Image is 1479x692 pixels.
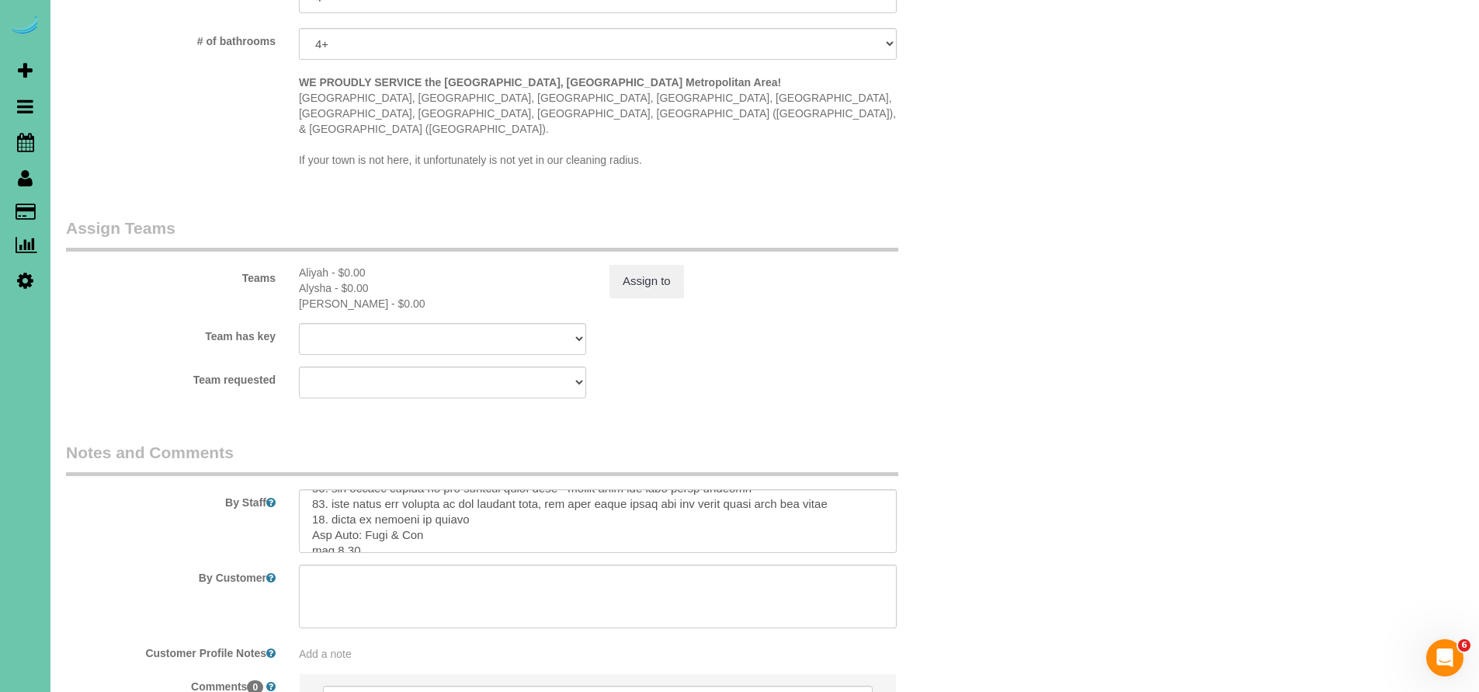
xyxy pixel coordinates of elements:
label: By Customer [54,565,287,586]
div: 2.75 hours x $0.00/hour [299,280,586,296]
legend: Assign Teams [66,217,898,252]
p: [GEOGRAPHIC_DATA], [GEOGRAPHIC_DATA], [GEOGRAPHIC_DATA], [GEOGRAPHIC_DATA], [GEOGRAPHIC_DATA], [G... [299,75,897,168]
legend: Notes and Comments [66,441,898,476]
span: 6 [1458,639,1470,652]
div: 2.75 hours x $0.00/hour [299,265,586,280]
label: # of bathrooms [54,28,287,49]
label: Teams [54,265,287,286]
iframe: Intercom live chat [1426,639,1463,676]
label: Customer Profile Notes [54,640,287,661]
strong: WE PROUDLY SERVICE the [GEOGRAPHIC_DATA], [GEOGRAPHIC_DATA] Metropolitan Area! [299,76,781,89]
button: Assign to [609,265,684,297]
label: Team has key [54,323,287,344]
label: Team requested [54,367,287,388]
label: By Staff [54,489,287,510]
span: Add a note [299,648,352,660]
div: 2.75 hours x $0.00/hour [299,296,586,311]
img: Automaid Logo [9,16,40,37]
